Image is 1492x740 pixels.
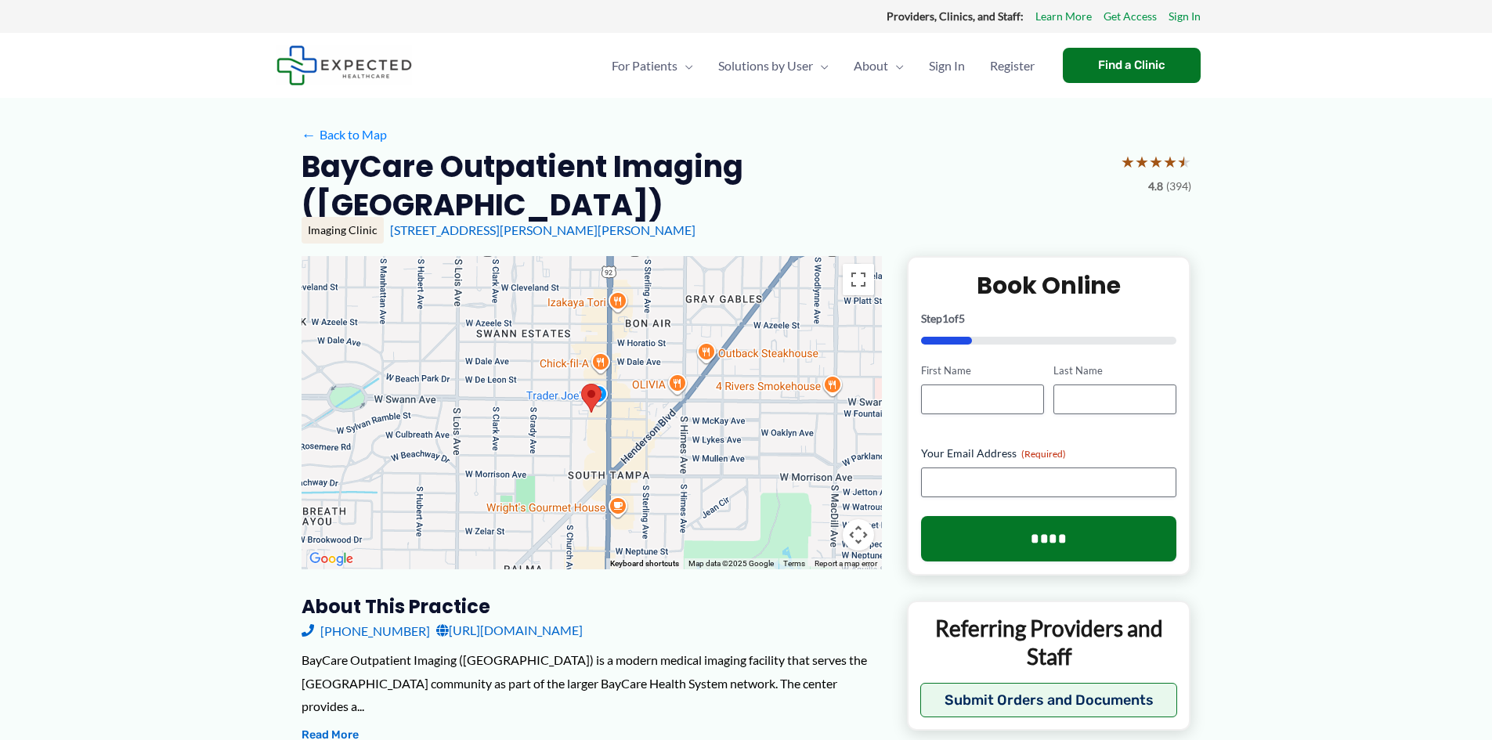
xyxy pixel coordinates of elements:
[959,312,965,325] span: 5
[843,264,874,295] button: Toggle fullscreen view
[841,38,916,93] a: AboutMenu Toggle
[1149,147,1163,176] span: ★
[942,312,948,325] span: 1
[302,147,1108,225] h2: BayCare Outpatient Imaging ([GEOGRAPHIC_DATA])
[599,38,1047,93] nav: Primary Site Navigation
[1148,176,1163,197] span: 4.8
[929,38,965,93] span: Sign In
[887,9,1024,23] strong: Providers, Clinics, and Staff:
[302,594,882,619] h3: About this practice
[718,38,813,93] span: Solutions by User
[436,619,583,642] a: [URL][DOMAIN_NAME]
[921,313,1177,324] p: Step of
[920,683,1178,717] button: Submit Orders and Documents
[302,217,384,244] div: Imaging Clinic
[610,558,679,569] button: Keyboard shortcuts
[854,38,888,93] span: About
[888,38,904,93] span: Menu Toggle
[921,446,1177,461] label: Your Email Address
[302,123,387,146] a: ←Back to Map
[1121,147,1135,176] span: ★
[305,549,357,569] img: Google
[783,559,805,568] a: Terms (opens in new tab)
[1163,147,1177,176] span: ★
[599,38,706,93] a: For PatientsMenu Toggle
[921,270,1177,301] h2: Book Online
[276,45,412,85] img: Expected Healthcare Logo - side, dark font, small
[1166,176,1191,197] span: (394)
[305,549,357,569] a: Open this area in Google Maps (opens a new window)
[916,38,977,93] a: Sign In
[920,614,1178,671] p: Referring Providers and Staff
[921,363,1044,378] label: First Name
[302,127,316,142] span: ←
[1035,6,1092,27] a: Learn More
[813,38,829,93] span: Menu Toggle
[390,222,695,237] a: [STREET_ADDRESS][PERSON_NAME][PERSON_NAME]
[990,38,1035,93] span: Register
[1063,48,1201,83] a: Find a Clinic
[1021,448,1066,460] span: (Required)
[706,38,841,93] a: Solutions by UserMenu Toggle
[1053,363,1176,378] label: Last Name
[677,38,693,93] span: Menu Toggle
[1177,147,1191,176] span: ★
[302,619,430,642] a: [PHONE_NUMBER]
[688,559,774,568] span: Map data ©2025 Google
[1169,6,1201,27] a: Sign In
[302,648,882,718] div: BayCare Outpatient Imaging ([GEOGRAPHIC_DATA]) is a modern medical imaging facility that serves t...
[612,38,677,93] span: For Patients
[977,38,1047,93] a: Register
[1135,147,1149,176] span: ★
[1104,6,1157,27] a: Get Access
[843,519,874,550] button: Map camera controls
[815,559,877,568] a: Report a map error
